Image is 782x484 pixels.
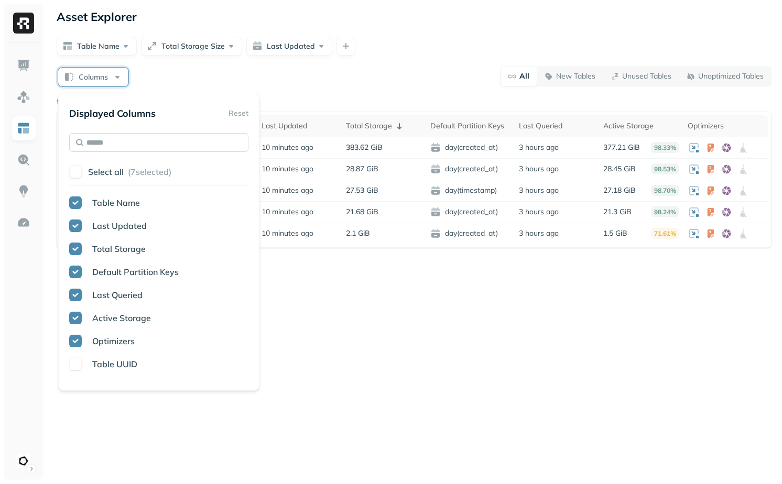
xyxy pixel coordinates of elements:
[603,121,679,131] div: Active Storage
[69,107,156,119] p: Displayed Columns
[17,90,30,104] img: Assets
[57,37,137,56] button: Table Name
[651,142,679,153] p: 98.33%
[92,290,143,300] span: Last Queried
[651,228,679,239] p: 71.61%
[88,162,248,181] button: Select all (7selected)
[17,122,30,135] img: Asset Explorer
[651,163,679,174] p: 98.53%
[603,207,632,217] p: 21.3 GiB
[430,185,511,196] span: day(timestamp)
[651,206,679,217] p: 98.24%
[92,359,137,369] span: Table UUID
[651,185,679,196] p: 98.70%
[603,142,640,152] p: 377.21 GiB
[13,13,34,34] img: Ryft
[603,164,636,174] p: 28.45 GiB
[57,97,100,107] p: 5 tables found
[58,68,128,86] button: Columns
[519,121,595,131] div: Last Queried
[17,59,30,72] img: Dashboard
[92,221,147,231] span: Last Updated
[262,207,313,217] p: 10 minutes ago
[519,142,559,152] p: 3 hours ago
[246,37,332,56] button: Last Updated
[346,207,378,217] p: 21.68 GiB
[17,153,30,167] img: Query Explorer
[622,71,671,81] p: Unused Tables
[346,164,378,174] p: 28.87 GiB
[262,228,313,238] p: 10 minutes ago
[430,228,511,239] span: day(created_at)
[346,228,370,238] p: 2.1 GiB
[519,228,559,238] p: 3 hours ago
[57,9,137,24] p: Asset Explorer
[519,185,559,195] p: 3 hours ago
[346,120,422,133] div: Total Storage
[262,185,313,195] p: 10 minutes ago
[430,142,511,153] span: day(created_at)
[17,216,30,229] img: Optimization
[519,71,529,81] p: All
[92,197,140,208] span: Table Name
[519,164,559,174] p: 3 hours ago
[141,37,242,56] button: Total Storage Size
[92,267,179,277] span: Default Partition Keys
[688,121,764,131] div: Optimizers
[519,207,559,217] p: 3 hours ago
[603,185,636,195] p: 27.18 GiB
[92,244,146,254] span: Total Storage
[262,164,313,174] p: 10 minutes ago
[92,313,151,323] span: Active Storage
[430,121,511,131] div: Default Partition Keys
[346,185,378,195] p: 27.53 GiB
[262,121,338,131] div: Last Updated
[430,207,511,217] span: day(created_at)
[698,71,764,81] p: Unoptimized Tables
[92,336,135,346] span: Optimizers
[17,184,30,198] img: Insights
[346,142,383,152] p: 383.62 GiB
[430,164,511,174] span: day(created_at)
[603,228,627,238] p: 1.5 GiB
[88,167,124,177] p: Select all
[262,142,313,152] p: 10 minutes ago
[556,71,595,81] p: New Tables
[16,454,31,468] img: Ludeo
